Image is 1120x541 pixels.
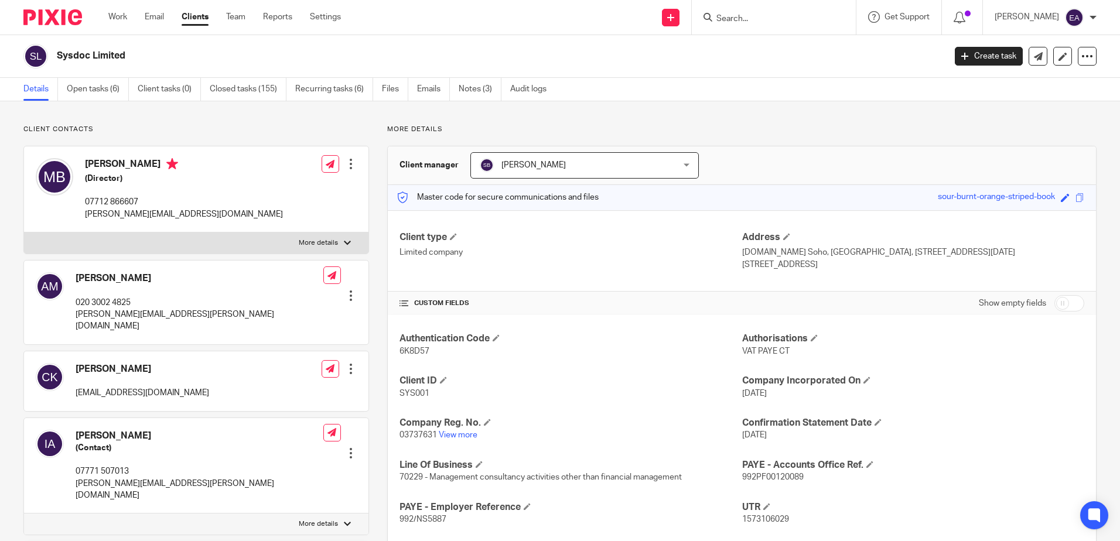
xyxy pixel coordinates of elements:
p: More details [299,519,338,529]
label: Show empty fields [979,297,1046,309]
span: 1573106029 [742,515,789,523]
img: svg%3E [36,430,64,458]
div: sour-burnt-orange-striped-book [938,191,1055,204]
p: [STREET_ADDRESS] [742,259,1084,270]
p: [EMAIL_ADDRESS][DOMAIN_NAME] [76,387,209,399]
span: 992/NS5887 [399,515,446,523]
p: More details [387,125,1097,134]
span: 992PF00120089 [742,473,804,481]
span: 03737631 [399,431,437,439]
p: Master code for secure communications and files [397,191,599,203]
h5: (Contact) [76,442,323,454]
p: Client contacts [23,125,369,134]
img: svg%3E [23,44,48,69]
h4: Company Reg. No. [399,417,742,429]
h5: (Director) [85,173,283,184]
h4: [PERSON_NAME] [76,272,323,285]
h4: Confirmation Statement Date [742,417,1084,429]
a: Client tasks (0) [138,78,201,101]
span: [PERSON_NAME] [501,161,566,169]
img: svg%3E [1065,8,1084,27]
img: svg%3E [480,158,494,172]
a: Emails [417,78,450,101]
h4: [PERSON_NAME] [76,430,323,442]
a: Notes (3) [459,78,501,101]
input: Search [715,14,821,25]
a: Audit logs [510,78,555,101]
span: Get Support [885,13,930,21]
h4: Company Incorporated On [742,375,1084,387]
i: Primary [166,158,178,170]
a: Create task [955,47,1023,66]
h4: PAYE - Accounts Office Ref. [742,459,1084,471]
h4: PAYE - Employer Reference [399,501,742,513]
a: Work [108,11,127,23]
h4: Client ID [399,375,742,387]
p: More details [299,238,338,248]
p: Limited company [399,246,742,258]
p: 07771 507013 [76,465,323,477]
h4: Authorisations [742,333,1084,345]
a: Email [145,11,164,23]
h4: Authentication Code [399,333,742,345]
h2: Sysdoc Limited [57,50,761,62]
a: Recurring tasks (6) [295,78,373,101]
h4: CUSTOM FIELDS [399,299,742,308]
p: [PERSON_NAME][EMAIL_ADDRESS][PERSON_NAME][DOMAIN_NAME] [76,309,323,333]
img: svg%3E [36,158,73,196]
span: 70229 - Management consultancy activities other than financial management [399,473,682,481]
h4: Address [742,231,1084,244]
a: Closed tasks (155) [210,78,286,101]
h4: UTR [742,501,1084,513]
a: Reports [263,11,292,23]
p: 020 3002 4825 [76,297,323,309]
span: SYS001 [399,389,429,398]
h3: Client manager [399,159,459,171]
img: svg%3E [36,272,64,300]
span: 6K8D57 [399,347,429,355]
h4: Line Of Business [399,459,742,471]
p: [PERSON_NAME] [995,11,1059,23]
a: Team [226,11,245,23]
img: svg%3E [36,363,64,391]
h4: [PERSON_NAME] [85,158,283,173]
a: Clients [182,11,209,23]
p: 07712 866607 [85,196,283,208]
a: View more [439,431,477,439]
a: Files [382,78,408,101]
h4: [PERSON_NAME] [76,363,209,375]
p: [PERSON_NAME][EMAIL_ADDRESS][DOMAIN_NAME] [85,208,283,220]
a: Settings [310,11,341,23]
span: VAT PAYE CT [742,347,790,355]
p: [DOMAIN_NAME] Soho, [GEOGRAPHIC_DATA], [STREET_ADDRESS][DATE] [742,246,1084,258]
a: Details [23,78,58,101]
span: [DATE] [742,431,767,439]
p: [PERSON_NAME][EMAIL_ADDRESS][PERSON_NAME][DOMAIN_NAME] [76,478,323,502]
a: Open tasks (6) [67,78,129,101]
span: [DATE] [742,389,767,398]
h4: Client type [399,231,742,244]
img: Pixie [23,9,82,25]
